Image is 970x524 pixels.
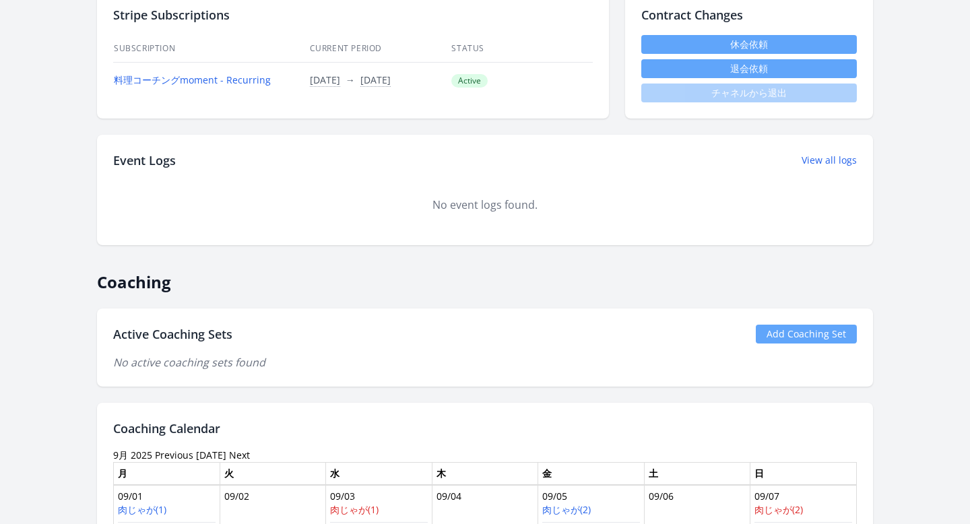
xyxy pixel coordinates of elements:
[451,74,488,88] span: Active
[641,59,857,78] button: 退会依頼
[309,35,451,63] th: Current Period
[750,462,857,485] th: 日
[644,462,750,485] th: 土
[113,325,232,343] h2: Active Coaching Sets
[641,35,857,54] a: 休会依頼
[360,73,391,87] button: [DATE]
[114,73,271,86] a: 料理コーチングmoment - Recurring
[432,462,538,485] th: 木
[113,419,857,438] h2: Coaching Calendar
[542,503,591,516] a: 肉じゃが(2)
[113,5,593,24] h2: Stripe Subscriptions
[118,503,166,516] a: 肉じゃが(1)
[196,449,226,461] a: [DATE]
[641,84,857,102] span: チャネルから退出
[330,503,379,516] a: 肉じゃが(1)
[326,462,432,485] th: 水
[346,73,355,86] span: →
[155,449,193,461] a: Previous
[113,151,176,170] h2: Event Logs
[97,261,873,292] h2: Coaching
[220,462,326,485] th: 火
[229,449,250,461] a: Next
[641,5,857,24] h2: Contract Changes
[113,197,857,213] div: No event logs found.
[113,35,309,63] th: Subscription
[451,35,593,63] th: Status
[113,449,152,461] time: 9月 2025
[113,354,857,370] p: No active coaching sets found
[754,503,803,516] a: 肉じゃが(2)
[538,462,645,485] th: 金
[802,154,857,167] a: View all logs
[310,73,340,87] button: [DATE]
[114,462,220,485] th: 月
[756,325,857,343] a: Add Coaching Set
